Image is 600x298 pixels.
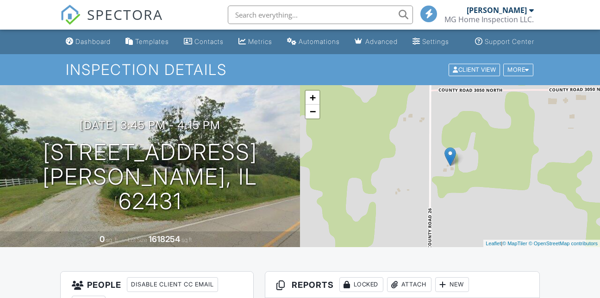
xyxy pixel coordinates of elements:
[127,277,218,292] div: Disable Client CC Email
[471,33,538,50] a: Support Center
[486,241,501,246] a: Leaflet
[283,33,344,50] a: Automations (Basic)
[180,33,227,50] a: Contacts
[235,33,276,50] a: Metrics
[248,37,272,45] div: Metrics
[387,277,431,292] div: Attach
[149,234,180,244] div: 1618254
[15,140,285,213] h1: [STREET_ADDRESS] [PERSON_NAME], IL 62431
[444,15,534,24] div: MG Home Inspection LLC.
[128,236,147,243] span: Lot Size
[306,105,319,118] a: Zoom out
[194,37,224,45] div: Contacts
[502,241,527,246] a: © MapTiler
[351,33,401,50] a: Advanced
[135,37,169,45] div: Templates
[87,5,163,24] span: SPECTORA
[435,277,469,292] div: New
[60,12,163,32] a: SPECTORA
[467,6,527,15] div: [PERSON_NAME]
[529,241,598,246] a: © OpenStreetMap contributors
[228,6,413,24] input: Search everything...
[181,236,193,243] span: sq.ft.
[80,119,220,131] h3: [DATE] 3:45 pm - 4:15 pm
[100,234,105,244] div: 0
[60,5,81,25] img: The Best Home Inspection Software - Spectora
[485,37,534,45] div: Support Center
[448,66,502,73] a: Client View
[62,33,114,50] a: Dashboard
[503,63,533,76] div: More
[75,37,111,45] div: Dashboard
[483,240,600,248] div: |
[422,37,449,45] div: Settings
[265,272,540,298] h3: Reports
[449,63,500,76] div: Client View
[339,277,383,292] div: Locked
[122,33,173,50] a: Templates
[409,33,453,50] a: Settings
[365,37,398,45] div: Advanced
[299,37,340,45] div: Automations
[306,91,319,105] a: Zoom in
[66,62,534,78] h1: Inspection Details
[106,236,119,243] span: sq. ft.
